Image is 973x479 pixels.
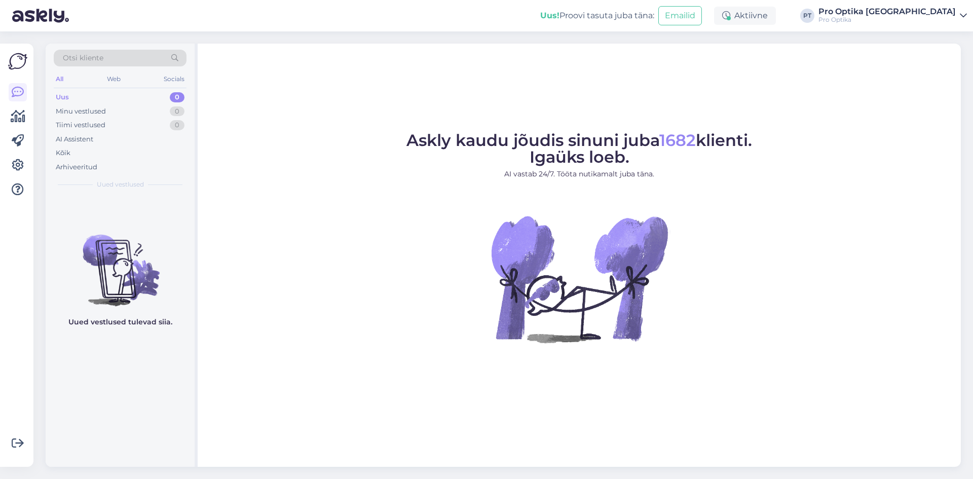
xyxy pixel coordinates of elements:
div: Minu vestlused [56,106,106,117]
div: Arhiveeritud [56,162,97,172]
div: 0 [170,120,184,130]
div: 0 [170,92,184,102]
b: Uus! [540,11,559,20]
div: PT [800,9,814,23]
img: No Chat active [488,188,670,370]
div: Tiimi vestlused [56,120,105,130]
div: Kõik [56,148,70,158]
img: Askly Logo [8,52,27,71]
div: Pro Optika [818,16,956,24]
span: Otsi kliente [63,53,103,63]
img: No chats [46,216,195,308]
div: Aktiivne [714,7,776,25]
div: Socials [162,72,186,86]
button: Emailid [658,6,702,25]
div: Uus [56,92,69,102]
p: AI vastab 24/7. Tööta nutikamalt juba täna. [406,169,752,179]
div: Pro Optika [GEOGRAPHIC_DATA] [818,8,956,16]
div: AI Assistent [56,134,93,144]
div: Proovi tasuta juba täna: [540,10,654,22]
a: Pro Optika [GEOGRAPHIC_DATA]Pro Optika [818,8,967,24]
div: Web [105,72,123,86]
div: All [54,72,65,86]
div: 0 [170,106,184,117]
p: Uued vestlused tulevad siia. [68,317,172,327]
span: Askly kaudu jõudis sinuni juba klienti. Igaüks loeb. [406,130,752,167]
span: Uued vestlused [97,180,144,189]
span: 1682 [659,130,696,150]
